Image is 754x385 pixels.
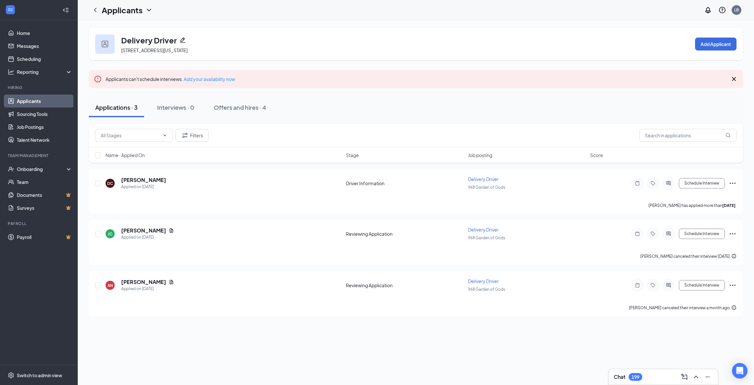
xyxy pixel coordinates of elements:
[101,132,160,139] input: All Stages
[184,76,235,82] a: Add your availability now
[346,180,464,187] div: Driver Information
[121,35,177,46] h3: Delivery Driver
[692,373,700,381] svg: ChevronUp
[734,7,739,13] div: LB
[214,103,266,111] div: Offers and hires · 4
[17,166,67,172] div: Onboarding
[468,287,505,292] span: 968 Garden of Gods
[731,254,737,259] svg: Info
[17,188,72,201] a: DocumentsCrown
[121,278,166,286] h5: [PERSON_NAME]
[8,85,71,90] div: Hiring
[629,305,737,311] div: [PERSON_NAME] canceled their interview a month ago.
[704,373,712,381] svg: Minimize
[468,278,499,284] span: Delivery Driver
[17,27,72,40] a: Home
[107,181,113,186] div: DC
[632,374,639,380] div: 199
[106,76,235,82] span: Applicants can't schedule interviews.
[108,283,113,288] div: AN
[639,129,737,142] input: Search in applications
[665,283,672,288] svg: ActiveChat
[722,203,736,208] b: [DATE]
[121,286,174,292] div: Applied on [DATE]
[8,153,71,158] div: Team Management
[63,7,69,13] svg: Collapse
[102,41,108,47] img: user icon
[17,176,72,188] a: Team
[691,372,701,382] button: ChevronUp
[17,201,72,214] a: SurveysCrown
[7,6,14,13] svg: WorkstreamLogo
[468,152,492,158] span: Job posting
[17,108,72,120] a: Sourcing Tools
[695,38,737,51] button: Add Applicant
[649,181,657,186] svg: Tag
[106,152,145,158] span: Name · Applied On
[169,228,174,233] svg: Document
[725,133,731,138] svg: MagnifyingGlass
[468,185,505,190] span: 968 Garden of Gods
[17,133,72,146] a: Talent Network
[17,40,72,52] a: Messages
[8,221,71,226] div: Payroll
[121,184,166,190] div: Applied on [DATE]
[468,227,499,232] span: Delivery Driver
[121,234,174,241] div: Applied on [DATE]
[8,166,14,172] svg: UserCheck
[145,6,153,14] svg: ChevronDown
[346,152,359,158] span: Stage
[176,129,209,142] button: Filter Filters
[731,305,737,310] svg: Info
[468,176,499,182] span: Delivery Driver
[17,372,62,379] div: Switch to admin view
[679,280,725,290] button: Schedule Interview
[121,227,166,234] h5: [PERSON_NAME]
[162,133,167,138] svg: ChevronDown
[468,235,505,240] span: 968 Garden of Gods
[95,103,138,111] div: Applications · 3
[8,372,14,379] svg: Settings
[730,75,738,83] svg: Cross
[91,6,99,14] svg: ChevronLeft
[679,229,725,239] button: Schedule Interview
[17,120,72,133] a: Job Postings
[121,176,166,184] h5: [PERSON_NAME]
[703,372,713,382] button: Minimize
[729,230,737,238] svg: Ellipses
[634,283,641,288] svg: Note
[169,279,174,285] svg: Document
[590,152,603,158] span: Score
[640,253,737,260] div: [PERSON_NAME] canceled their interview [DATE].
[679,372,690,382] button: ComposeMessage
[649,231,657,236] svg: Tag
[102,5,143,16] h1: Applicants
[181,131,189,139] svg: Filter
[634,231,641,236] svg: Note
[665,231,672,236] svg: ActiveChat
[17,69,73,75] div: Reporting
[729,281,737,289] svg: Ellipses
[346,282,464,289] div: Reviewing Application
[680,373,688,381] svg: ComposeMessage
[108,231,112,237] div: JC
[17,52,72,65] a: Scheduling
[179,37,186,43] svg: Pencil
[732,363,748,379] div: Open Intercom Messenger
[8,69,14,75] svg: Analysis
[157,103,194,111] div: Interviews · 0
[729,179,737,187] svg: Ellipses
[346,231,464,237] div: Reviewing Application
[614,373,625,380] h3: Chat
[704,6,712,14] svg: Notifications
[17,95,72,108] a: Applicants
[718,6,726,14] svg: QuestionInfo
[648,203,737,208] p: [PERSON_NAME] has applied more than .
[17,231,72,243] a: PayrollCrown
[679,178,725,188] button: Schedule Interview
[649,283,657,288] svg: Tag
[634,181,641,186] svg: Note
[94,75,102,83] svg: Error
[121,47,188,53] span: [STREET_ADDRESS][US_STATE]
